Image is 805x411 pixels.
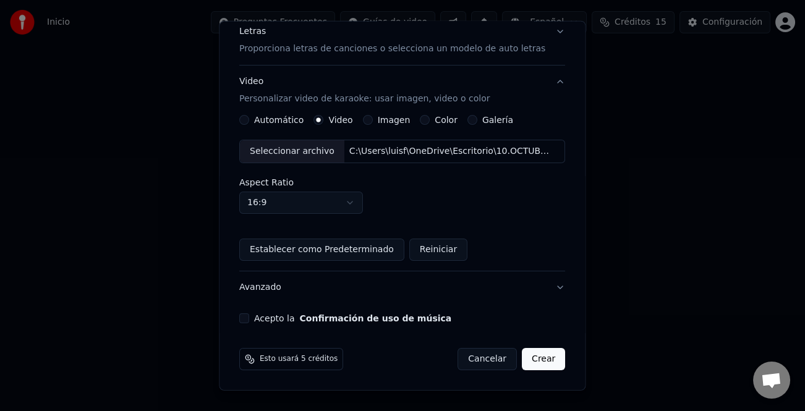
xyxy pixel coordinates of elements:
div: VideoPersonalizar video de karaoke: usar imagen, video o color [239,115,565,271]
div: C:\Users\luisf\OneDrive\Escritorio\10.OCTUBRE [PERSON_NAME] 2026\La Arrolladora Banda El Limón De... [344,145,555,158]
button: Reiniciar [409,239,467,261]
button: Avanzado [239,271,565,303]
label: Aspect Ratio [239,178,565,187]
label: Color [435,116,458,124]
button: Establecer como Predeterminado [239,239,404,261]
label: Imagen [378,116,411,124]
div: Video [239,75,490,105]
div: Letras [239,25,266,38]
button: LetrasProporciona letras de canciones o selecciona un modelo de auto letras [239,15,565,65]
label: Galería [482,116,513,124]
span: Esto usará 5 créditos [260,354,338,364]
p: Proporciona letras de canciones o selecciona un modelo de auto letras [239,43,545,55]
button: Acepto la [300,314,452,323]
p: Personalizar video de karaoke: usar imagen, video o color [239,93,490,105]
div: Seleccionar archivo [240,140,344,163]
button: Crear [522,348,565,370]
button: Cancelar [458,348,517,370]
label: Acepto la [254,314,451,323]
label: Automático [254,116,304,124]
label: Video [329,116,353,124]
button: VideoPersonalizar video de karaoke: usar imagen, video o color [239,66,565,115]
